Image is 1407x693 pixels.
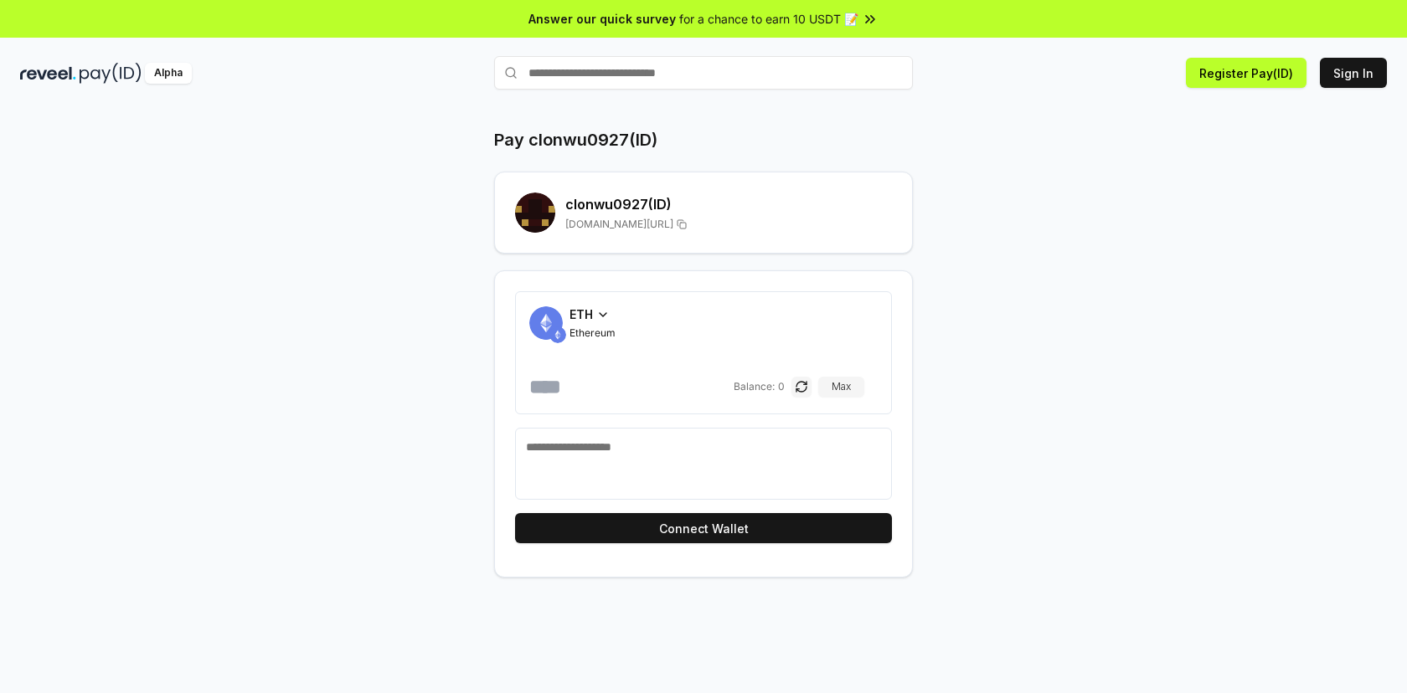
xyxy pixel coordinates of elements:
[565,194,892,214] h2: clonwu0927 (ID)
[494,128,657,151] h1: Pay clonwu0927(ID)
[528,10,676,28] span: Answer our quick survey
[569,326,616,340] span: Ethereum
[778,380,785,393] span: 0
[818,377,864,397] button: Max
[549,326,566,343] img: ETH.svg
[515,513,892,543] button: Connect Wallet
[145,63,192,84] div: Alpha
[565,218,673,231] span: [DOMAIN_NAME][URL]
[734,380,775,393] span: Balance:
[679,10,858,28] span: for a chance to earn 10 USDT 📝
[569,305,593,323] span: ETH
[20,63,76,84] img: reveel_dark
[1186,58,1306,88] button: Register Pay(ID)
[80,63,142,84] img: pay_id
[1320,58,1387,88] button: Sign In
